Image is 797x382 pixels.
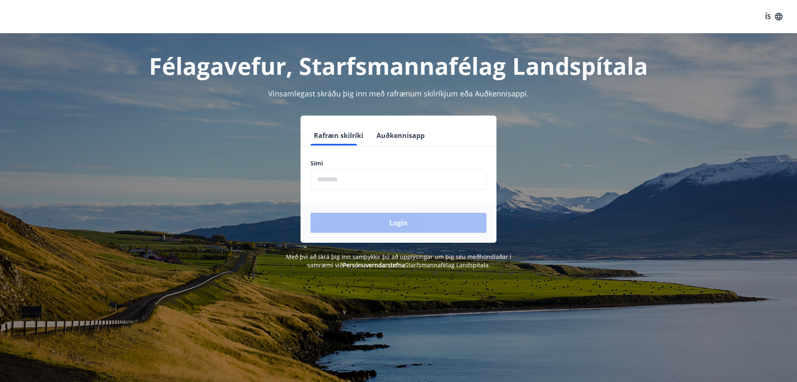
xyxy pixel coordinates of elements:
button: Auðkennisapp [373,126,428,145]
span: Með því að skrá þig inn samþykkir þú að upplýsingar um þig séu meðhöndlaðar í samræmi við Starfsm... [286,253,511,269]
label: Sími [310,159,487,168]
button: Rafræn skilríki [310,126,367,145]
h1: Félagavefur, Starfsmannafélag Landspítala [110,50,687,81]
a: Persónuverndarstefna [343,261,405,269]
span: Vinsamlegast skráðu þig inn með rafrænum skilríkjum eða Auðkennisappi. [268,89,529,99]
button: ÍS [760,9,787,24]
